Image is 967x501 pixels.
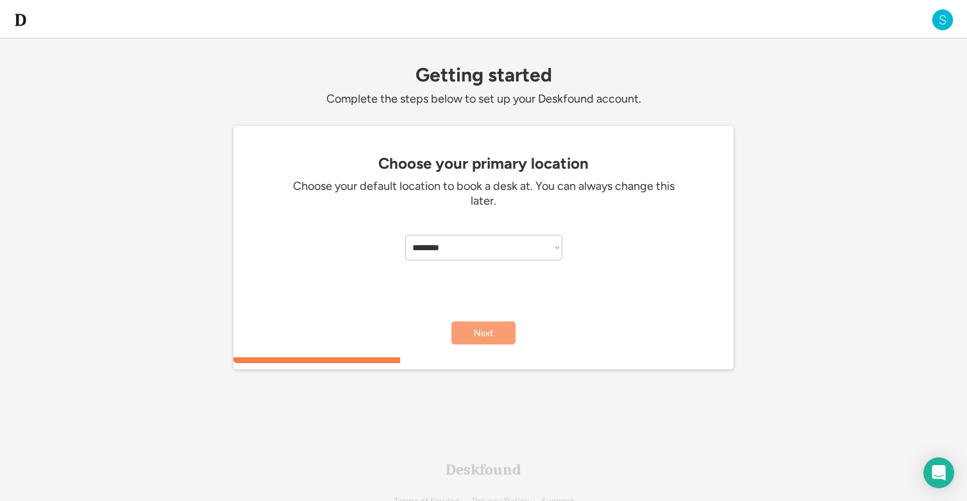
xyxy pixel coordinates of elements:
[233,92,734,106] div: Complete the steps below to set up your Deskfound account.
[236,357,736,363] div: 33.3333333333333%
[931,8,954,31] img: S.png
[451,321,516,344] button: Next
[446,462,521,477] div: Deskfound
[923,457,954,488] div: Open Intercom Messenger
[291,179,676,209] div: Choose your default location to book a desk at. You can always change this later.
[13,12,28,28] img: d-whitebg.png
[233,64,734,85] div: Getting started
[240,155,727,173] div: Choose your primary location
